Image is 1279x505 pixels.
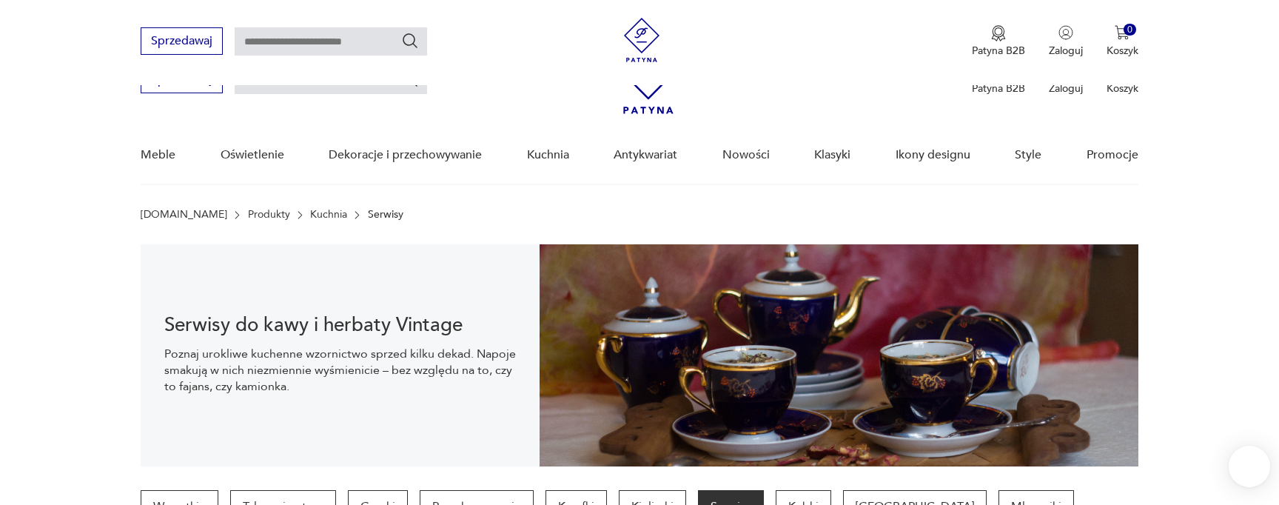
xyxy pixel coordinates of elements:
[164,316,516,334] h1: Serwisy do kawy i herbaty Vintage
[221,127,284,184] a: Oświetlenie
[141,209,227,221] a: [DOMAIN_NAME]
[972,25,1025,58] button: Patyna B2B
[1049,44,1083,58] p: Zaloguj
[1124,24,1136,36] div: 0
[1107,25,1138,58] button: 0Koszyk
[248,209,290,221] a: Produkty
[991,25,1006,41] img: Ikona medalu
[401,32,419,50] button: Szukaj
[141,37,223,47] a: Sprzedawaj
[1015,127,1041,184] a: Style
[620,18,664,62] img: Patyna - sklep z meblami i dekoracjami vintage
[164,346,516,395] p: Poznaj urokliwe kuchenne wzornictwo sprzed kilku dekad. Napoje smakują w nich niezmiennie wyśmien...
[527,127,569,184] a: Kuchnia
[1229,446,1270,487] iframe: Smartsupp widget button
[141,76,223,86] a: Sprzedawaj
[1058,25,1073,40] img: Ikonka użytkownika
[1115,25,1129,40] img: Ikona koszyka
[1049,81,1083,96] p: Zaloguj
[614,127,677,184] a: Antykwariat
[368,209,403,221] p: Serwisy
[329,127,482,184] a: Dekoracje i przechowywanie
[310,209,347,221] a: Kuchnia
[540,244,1138,466] img: 6c3219ab6e0285d0a5357e1c40c362de.jpg
[896,127,970,184] a: Ikony designu
[141,27,223,55] button: Sprzedawaj
[1107,81,1138,96] p: Koszyk
[1107,44,1138,58] p: Koszyk
[972,44,1025,58] p: Patyna B2B
[814,127,850,184] a: Klasyki
[1087,127,1138,184] a: Promocje
[972,81,1025,96] p: Patyna B2B
[1049,25,1083,58] button: Zaloguj
[972,25,1025,58] a: Ikona medaluPatyna B2B
[722,127,770,184] a: Nowości
[141,127,175,184] a: Meble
